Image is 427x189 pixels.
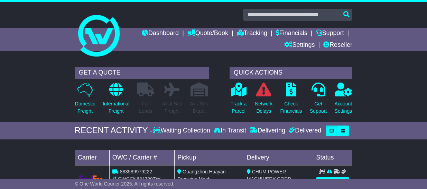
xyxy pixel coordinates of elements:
p: International Freight [103,100,129,115]
div: Delivered [287,127,321,135]
img: GetCarrierServiceLogo [79,175,105,183]
a: DomesticFreight [75,82,95,119]
td: Status [313,150,352,165]
div: In Transit [212,127,248,135]
a: Tracking [237,28,267,40]
td: Carrier [75,150,109,165]
div: Waiting Collection [153,127,212,135]
span: 883589979222 [120,169,152,174]
a: AccountSettings [334,82,353,119]
td: Delivery [244,150,313,165]
a: CheckFinancials [280,82,303,119]
div: GET A QUOTE [75,67,209,79]
a: Dashboard [142,28,179,40]
p: Air / Sea Depot [190,100,208,115]
a: Support [316,28,344,40]
td: OWC / Carrier # [109,150,174,165]
div: RECENT ACTIVITY - [75,126,153,136]
div: QUICK ACTIONS [230,67,352,79]
span: OWCCN634790TW [118,176,160,182]
span: © One World Courier 2025. All rights reserved. [75,181,175,187]
a: Settings [284,40,315,51]
p: Account Settings [335,100,352,115]
p: Air & Sea Freight [162,100,182,115]
p: Network Delays [255,100,272,115]
p: Track a Parcel [231,100,247,115]
a: Financials [276,28,307,40]
span: Guangzhou Huayan Precision Mach [177,169,225,182]
a: Reseller [323,40,352,51]
a: InternationalFreight [102,82,130,119]
span: CHUM POWER MACHINERY CORP [247,169,291,182]
td: Pickup [175,150,244,165]
a: Quote/Book [187,28,228,40]
a: Track aParcel [230,82,247,119]
div: Delivering [248,127,287,135]
a: GetSupport [309,82,327,119]
p: Get Support [310,100,327,115]
p: Full Loads [137,100,154,115]
p: Check Financials [280,100,302,115]
a: NetworkDelays [254,82,273,119]
p: Domestic Freight [75,100,95,115]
